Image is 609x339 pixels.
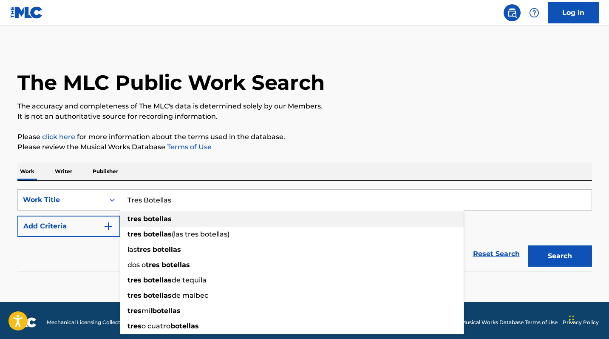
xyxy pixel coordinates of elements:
[507,8,517,18] img: search
[146,261,160,269] strong: tres
[461,319,558,326] a: Musical Works Database Terms of Use
[47,319,145,326] span: Mechanical Licensing Collective © 2025
[528,245,592,267] button: Search
[17,132,592,142] p: Please for more information about the terms used in the database.
[127,322,142,330] strong: tres
[17,162,37,180] p: Work
[10,6,43,19] img: MLC Logo
[172,276,207,284] span: de tequila
[17,70,325,95] h1: The MLC Public Work Search
[526,4,543,21] div: Help
[127,230,142,238] strong: tres
[17,142,592,152] p: Please review the Musical Works Database
[103,221,113,231] img: 9d2ae6d4665cec9f34b9.svg
[165,143,212,151] a: Terms of Use
[17,216,120,237] button: Add Criteria
[17,111,592,122] p: It is not an authoritative source for recording information.
[153,245,181,254] strong: botellas
[42,133,75,141] a: click here
[127,245,137,254] span: las
[143,215,172,223] strong: botellas
[127,276,142,284] strong: tres
[563,319,599,326] a: Privacy Policy
[143,230,172,238] strong: botellas
[90,162,121,180] p: Publisher
[142,322,170,330] span: o cuatro
[569,307,574,332] div: Arrastrar
[17,101,592,111] p: The accuracy and completeness of The MLC's data is determined solely by our Members.
[143,291,172,299] strong: botellas
[17,189,592,271] form: Search Form
[137,245,151,254] strong: tres
[142,307,152,315] span: mil
[567,298,609,339] iframe: Chat Widget
[567,298,609,339] div: Widget de chat
[172,291,208,299] span: de malbec
[143,276,172,284] strong: botellas
[127,307,142,315] strong: tres
[127,215,142,223] strong: tres
[127,261,146,269] span: dos o
[548,2,599,23] a: Log In
[23,195,99,205] div: Work Title
[161,261,190,269] strong: botellas
[152,307,181,315] strong: botellas
[127,291,142,299] strong: tres
[52,162,75,180] p: Writer
[170,322,199,330] strong: botellas
[469,245,524,263] a: Reset Search
[504,4,521,21] a: Public Search
[529,8,539,18] img: help
[172,230,229,238] span: (las tres botellas)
